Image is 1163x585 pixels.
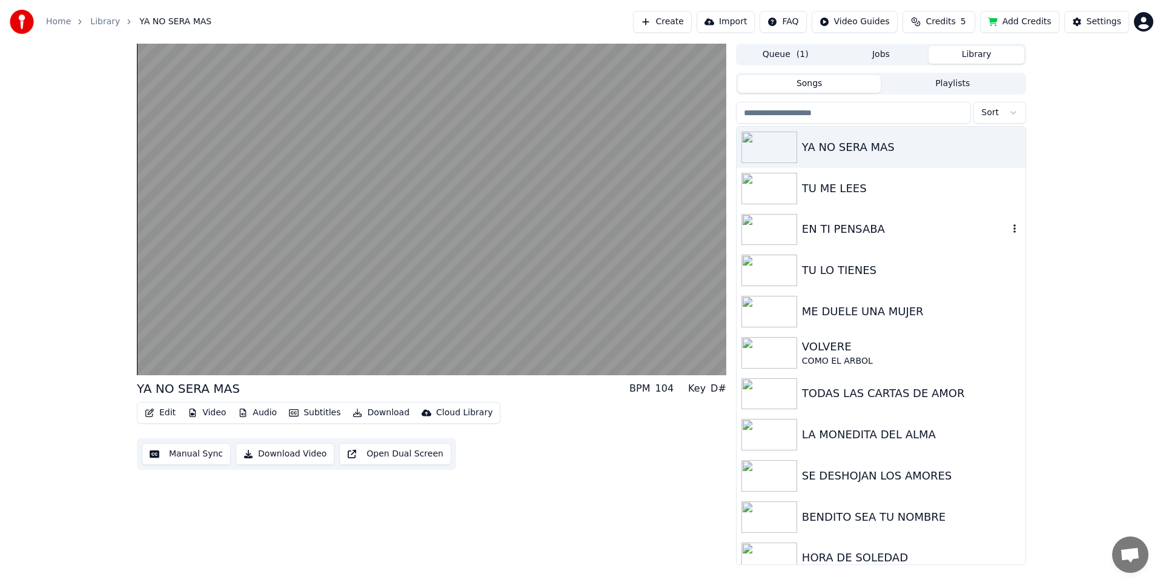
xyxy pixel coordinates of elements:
[802,467,1021,484] div: SE DESHOJAN LOS AMORES
[142,443,231,465] button: Manual Sync
[802,549,1021,566] div: HORA DE SOLEDAD
[802,303,1021,320] div: ME DUELE UNA MUJER
[348,404,414,421] button: Download
[90,16,120,28] a: Library
[926,16,955,28] span: Credits
[339,443,451,465] button: Open Dual Screen
[10,10,34,34] img: youka
[812,11,898,33] button: Video Guides
[183,404,231,421] button: Video
[1064,11,1129,33] button: Settings
[802,385,1021,402] div: TODAS LAS CARTAS DE AMOR
[802,180,1021,197] div: TU ME LEES
[802,221,1009,238] div: EN TI PENSABA
[738,75,881,93] button: Songs
[903,11,975,33] button: Credits5
[802,509,1021,526] div: BENDITO SEA TU NOMBRE
[802,426,1021,443] div: LA MONEDITA DEL ALMA
[797,48,809,61] span: ( 1 )
[236,443,334,465] button: Download Video
[711,381,726,396] div: D#
[802,338,1021,355] div: VOLVERE
[980,11,1059,33] button: Add Credits
[697,11,755,33] button: Import
[46,16,71,28] a: Home
[738,46,833,64] button: Queue
[629,381,650,396] div: BPM
[633,11,692,33] button: Create
[688,381,706,396] div: Key
[929,46,1024,64] button: Library
[981,107,999,119] span: Sort
[961,16,966,28] span: 5
[140,404,181,421] button: Edit
[1087,16,1121,28] div: Settings
[139,16,211,28] span: YA NO SERA MAS
[1112,537,1148,573] a: Open chat
[233,404,282,421] button: Audio
[760,11,806,33] button: FAQ
[802,262,1021,279] div: TU LO TIENES
[137,380,240,397] div: YA NO SERA MAS
[655,381,674,396] div: 104
[833,46,929,64] button: Jobs
[881,75,1024,93] button: Playlists
[46,16,211,28] nav: breadcrumb
[802,355,1021,367] div: COMO EL ARBOL
[436,407,492,419] div: Cloud Library
[802,139,1021,156] div: YA NO SERA MAS
[284,404,345,421] button: Subtitles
